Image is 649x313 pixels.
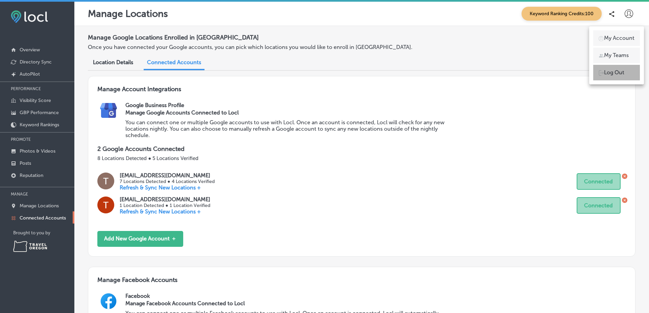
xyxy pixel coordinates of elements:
[20,173,43,178] p: Reputation
[593,30,640,46] a: My Account
[11,10,48,23] img: fda3e92497d09a02dc62c9cd864e3231.png
[20,47,40,53] p: Overview
[20,122,59,128] p: Keyword Rankings
[20,215,66,221] p: Connected Accounts
[20,71,40,77] p: AutoPilot
[20,160,31,166] p: Posts
[593,48,640,63] a: My Teams
[604,34,634,42] p: My Account
[20,148,55,154] p: Photos & Videos
[593,65,640,80] a: Log Out
[20,59,52,65] p: Directory Sync
[13,230,74,235] p: Brought to you by
[604,69,624,77] p: Log Out
[20,98,51,103] p: Visibility Score
[20,110,59,115] p: GBP Performance
[604,51,629,59] p: My Teams
[20,203,59,209] p: Manage Locations
[13,241,47,252] img: Travel Oregon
